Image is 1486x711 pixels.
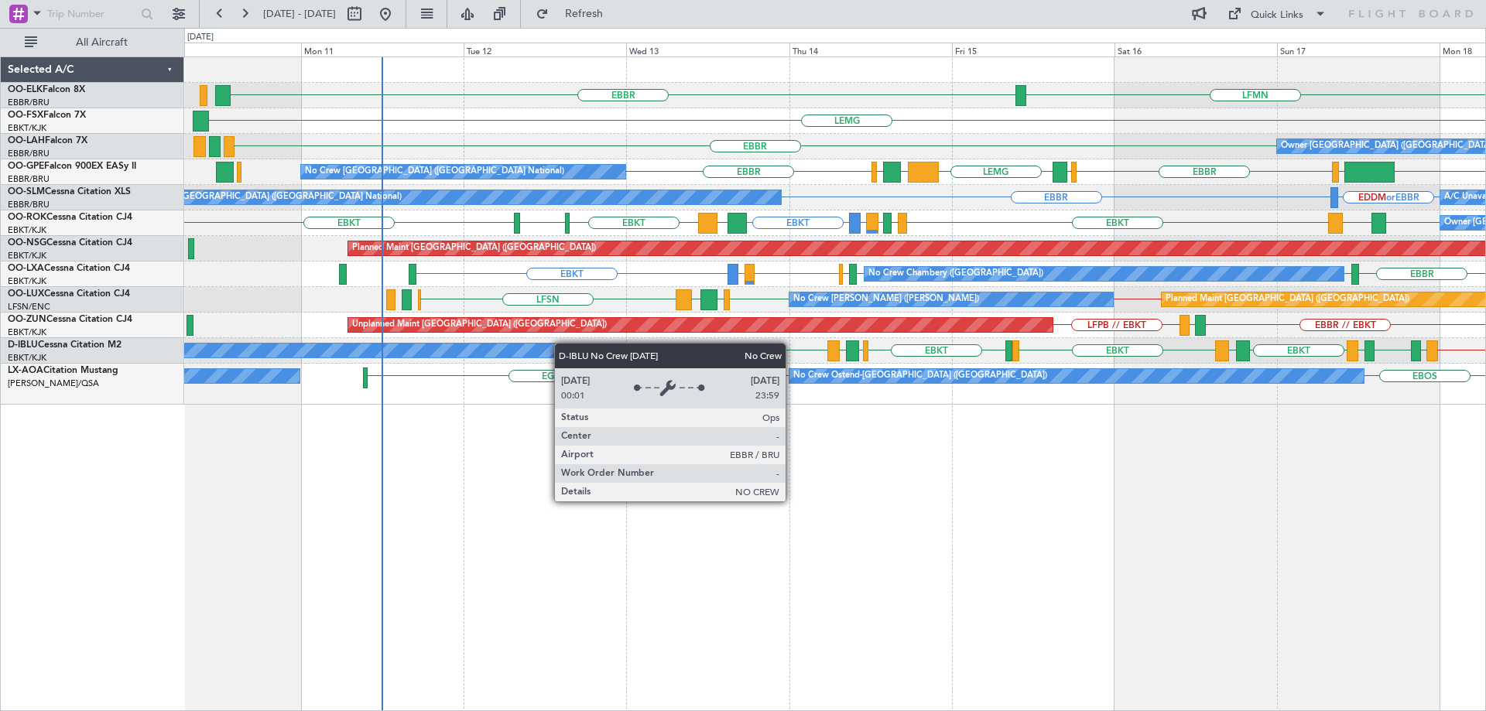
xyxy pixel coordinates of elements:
[1114,43,1277,56] div: Sat 16
[8,289,130,299] a: OO-LUXCessna Citation CJ4
[8,213,132,222] a: OO-ROKCessna Citation CJ4
[8,85,43,94] span: OO-ELK
[552,9,617,19] span: Refresh
[8,340,38,350] span: D-IBLU
[8,111,43,120] span: OO-FSX
[8,264,130,273] a: OO-LXACessna Citation CJ4
[793,288,979,311] div: No Crew [PERSON_NAME] ([PERSON_NAME])
[8,213,46,222] span: OO-ROK
[187,31,214,44] div: [DATE]
[8,199,50,210] a: EBBR/BRU
[352,237,596,260] div: Planned Maint [GEOGRAPHIC_DATA] ([GEOGRAPHIC_DATA])
[8,187,131,197] a: OO-SLMCessna Citation XLS
[8,238,46,248] span: OO-NSG
[305,160,564,183] div: No Crew [GEOGRAPHIC_DATA] ([GEOGRAPHIC_DATA] National)
[464,43,626,56] div: Tue 12
[8,97,50,108] a: EBBR/BRU
[40,37,163,48] span: All Aircraft
[626,43,789,56] div: Wed 13
[352,313,607,337] div: Unplanned Maint [GEOGRAPHIC_DATA] ([GEOGRAPHIC_DATA])
[8,173,50,185] a: EBBR/BRU
[8,122,46,134] a: EBKT/KJK
[529,2,621,26] button: Refresh
[301,43,464,56] div: Mon 11
[8,275,46,287] a: EBKT/KJK
[47,2,136,26] input: Trip Number
[1220,2,1334,26] button: Quick Links
[8,352,46,364] a: EBKT/KJK
[1166,288,1409,311] div: Planned Maint [GEOGRAPHIC_DATA] ([GEOGRAPHIC_DATA])
[8,315,132,324] a: OO-ZUNCessna Citation CJ4
[8,224,46,236] a: EBKT/KJK
[8,340,122,350] a: D-IBLUCessna Citation M2
[868,262,1043,285] div: No Crew Chambery ([GEOGRAPHIC_DATA])
[8,378,99,389] a: [PERSON_NAME]/QSA
[8,187,45,197] span: OO-SLM
[8,366,118,375] a: LX-AOACitation Mustang
[8,315,46,324] span: OO-ZUN
[8,250,46,261] a: EBKT/KJK
[139,43,301,56] div: Sun 10
[8,162,44,171] span: OO-GPE
[8,136,87,145] a: OO-LAHFalcon 7X
[17,30,168,55] button: All Aircraft
[789,43,952,56] div: Thu 14
[1251,8,1303,23] div: Quick Links
[952,43,1114,56] div: Fri 15
[1277,43,1440,56] div: Sun 17
[263,7,336,21] span: [DATE] - [DATE]
[8,264,44,273] span: OO-LXA
[8,289,44,299] span: OO-LUX
[8,85,85,94] a: OO-ELKFalcon 8X
[8,301,50,313] a: LFSN/ENC
[793,364,1047,388] div: No Crew Ostend-[GEOGRAPHIC_DATA] ([GEOGRAPHIC_DATA])
[8,148,50,159] a: EBBR/BRU
[8,326,46,338] a: EBKT/KJK
[142,186,402,209] div: No Crew [GEOGRAPHIC_DATA] ([GEOGRAPHIC_DATA] National)
[8,162,136,171] a: OO-GPEFalcon 900EX EASy II
[8,136,45,145] span: OO-LAH
[8,238,132,248] a: OO-NSGCessna Citation CJ4
[8,366,43,375] span: LX-AOA
[8,111,86,120] a: OO-FSXFalcon 7X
